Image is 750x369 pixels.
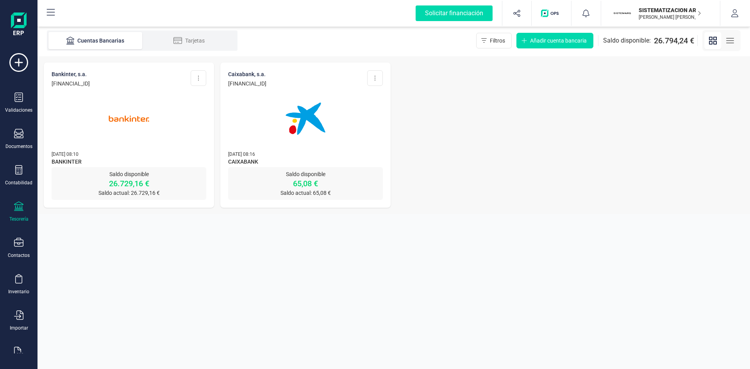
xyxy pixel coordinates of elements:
p: Saldo disponible [228,170,383,178]
div: Importar [10,325,28,331]
img: SI [614,5,631,22]
div: Documentos [5,143,32,150]
span: Saldo disponible: [603,36,651,45]
button: SISISTEMATIZACION ARQUITECTONICA EN REFORMAS SL[PERSON_NAME] [PERSON_NAME] [611,1,711,26]
button: Filtros [476,33,512,48]
p: Saldo disponible [52,170,206,178]
button: Añadir cuenta bancaria [516,33,593,48]
span: BANKINTER [52,158,206,167]
p: Saldo actual: 26.729,16 € [52,189,206,197]
button: Solicitar financiación [406,1,502,26]
div: Cuentas Bancarias [64,37,127,45]
p: [FINANCIAL_ID] [228,80,266,87]
p: SISTEMATIZACION ARQUITECTONICA EN REFORMAS SL [639,6,701,14]
p: [PERSON_NAME] [PERSON_NAME] [639,14,701,20]
span: Añadir cuenta bancaria [530,37,587,45]
span: Filtros [490,37,505,45]
span: 26.794,24 € [654,35,694,46]
div: Validaciones [5,107,32,113]
span: CAIXABANK [228,158,383,167]
p: BANKINTER, S.A. [52,70,90,78]
span: [DATE] 08:10 [52,152,79,157]
div: Inventario [8,289,29,295]
img: Logo Finanedi [11,12,27,37]
p: 65,08 € [228,178,383,189]
button: Logo de OPS [536,1,566,26]
div: Contactos [8,252,30,258]
p: Saldo actual: 65,08 € [228,189,383,197]
span: [DATE] 08:16 [228,152,255,157]
div: Solicitar financiación [416,5,493,21]
div: Tarjetas [158,37,220,45]
p: 26.729,16 € [52,178,206,189]
p: CAIXABANK, S.A. [228,70,266,78]
div: Contabilidad [5,180,32,186]
img: Logo de OPS [541,9,562,17]
p: [FINANCIAL_ID] [52,80,90,87]
div: Tesorería [9,216,29,222]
